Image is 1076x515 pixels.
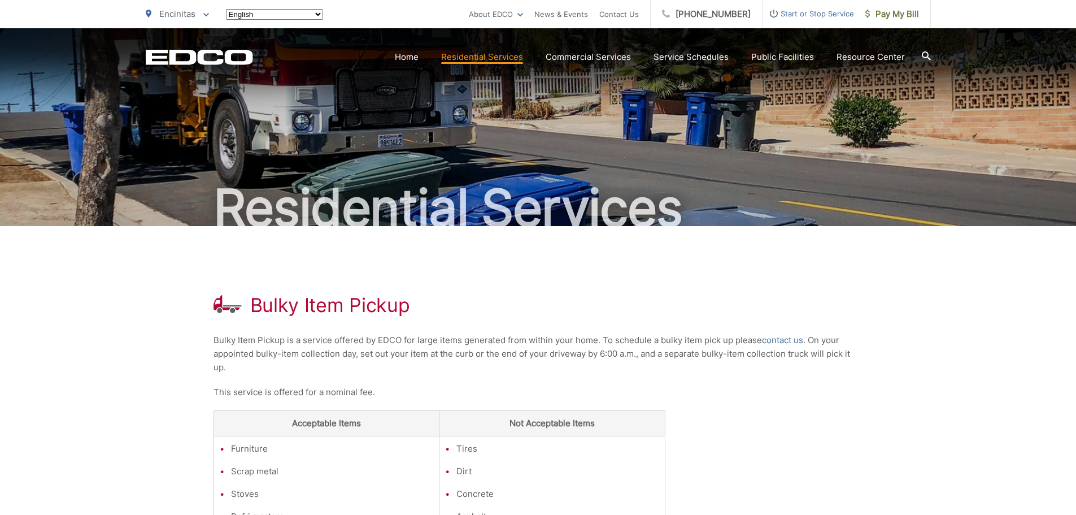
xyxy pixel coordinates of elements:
a: Commercial Services [546,50,631,64]
p: Bulky Item Pickup is a service offered by EDCO for large items generated from within your home. T... [214,334,863,374]
li: Furniture [231,442,434,456]
li: Dirt [456,465,659,478]
span: Pay My Bill [865,7,919,21]
li: Scrap metal [231,465,434,478]
a: News & Events [534,7,588,21]
a: About EDCO [469,7,523,21]
a: Residential Services [441,50,523,64]
a: Home [395,50,419,64]
a: Contact Us [599,7,639,21]
a: Resource Center [837,50,905,64]
p: This service is offered for a nominal fee. [214,386,863,399]
li: Stoves [231,487,434,501]
h2: Residential Services [146,180,931,236]
li: Tires [456,442,659,456]
span: Encinitas [159,8,195,19]
strong: Acceptable Items [292,418,361,429]
a: Service Schedules [654,50,729,64]
a: Public Facilities [751,50,814,64]
a: EDCD logo. Return to the homepage. [146,49,253,65]
strong: Not Acceptable Items [509,418,595,429]
li: Concrete [456,487,659,501]
a: contact us [762,334,803,347]
h1: Bulky Item Pickup [250,294,410,317]
select: Select a language [226,9,323,20]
